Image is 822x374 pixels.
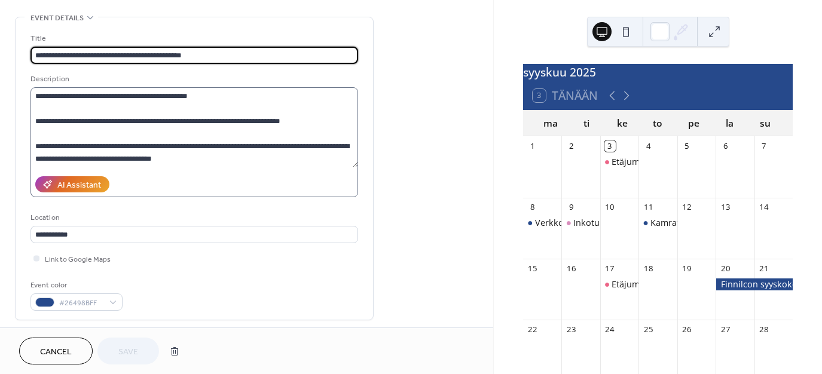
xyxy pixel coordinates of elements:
[569,111,604,136] div: ti
[573,217,653,229] div: Inkotuki-etätietoilta
[682,140,692,151] div: 5
[759,202,769,213] div: 14
[566,324,577,335] div: 23
[720,263,731,274] div: 20
[45,253,111,266] span: Link to Google Maps
[35,176,109,192] button: AI Assistant
[759,324,769,335] div: 28
[566,202,577,213] div: 9
[643,263,653,274] div: 18
[711,111,747,136] div: la
[682,324,692,335] div: 26
[604,202,615,213] div: 10
[40,346,72,358] span: Cancel
[612,156,729,168] div: Etäjumppa suolistoleikatuille
[30,211,356,224] div: Location
[600,156,638,168] div: Etäjumppa suolistoleikatuille
[720,140,731,151] div: 6
[612,278,729,290] div: Etäjumppa suolistoleikatuille
[638,217,677,229] div: Kamratstödsmöte för stomi- och reservoaropererade
[566,263,577,274] div: 16
[759,263,769,274] div: 21
[643,202,653,213] div: 11
[566,140,577,151] div: 2
[533,111,569,136] div: ma
[600,278,638,290] div: Etäjumppa suolistoleikatuille
[523,64,793,81] div: syyskuu 2025
[527,202,538,213] div: 8
[640,111,676,136] div: to
[643,324,653,335] div: 25
[604,111,640,136] div: ke
[527,263,538,274] div: 15
[30,32,356,45] div: Title
[720,324,731,335] div: 27
[535,217,736,229] div: Verkkovertaisilta avanne- ja vastaavasti leikatuille
[30,73,356,85] div: Description
[527,324,538,335] div: 22
[523,217,561,229] div: Verkkovertaisilta avanne- ja vastaavasti leikatuille
[604,263,615,274] div: 17
[604,140,615,151] div: 3
[720,202,731,213] div: 13
[604,324,615,335] div: 24
[57,179,101,192] div: AI Assistant
[682,202,692,213] div: 12
[759,140,769,151] div: 7
[747,111,783,136] div: su
[682,263,692,274] div: 19
[527,140,538,151] div: 1
[676,111,711,136] div: pe
[19,338,93,364] button: Cancel
[59,297,103,309] span: #26498BFF
[561,217,600,229] div: Inkotuki-etätietoilta
[30,279,120,292] div: Event color
[30,12,84,24] span: Event details
[643,140,653,151] div: 4
[716,278,793,290] div: Finnilcon syyskokous ja Pohjois-Karjalan Ilcon 40-vuotisjuhlat Joensuussa 20.–21.9.2025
